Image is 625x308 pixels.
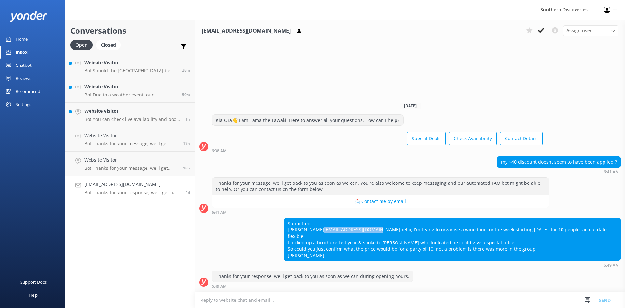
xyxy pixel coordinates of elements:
span: Sep 27 2025 08:57am (UTC +12:00) Pacific/Auckland [182,92,190,97]
h4: [EMAIL_ADDRESS][DOMAIN_NAME] [84,181,181,188]
img: yonder-white-logo.png [10,11,47,22]
div: Help [29,288,38,301]
button: Contact Details [500,132,543,145]
div: Kia Ora👋 I am Tama the Tawaki! Here to answer all your questions. How can I help? [212,115,403,126]
a: Website VisitorBot:Thanks for your message, we'll get back to you as soon as we can. You're also ... [65,152,195,176]
strong: 6:41 AM [212,211,227,214]
span: Sep 27 2025 08:07am (UTC +12:00) Pacific/Auckland [185,116,190,122]
div: Recommend [16,85,40,98]
button: Special Deals [407,132,446,145]
button: Check Availability [449,132,497,145]
div: Settings [16,98,31,111]
div: Sep 26 2025 06:41am (UTC +12:00) Pacific/Auckland [497,169,621,174]
h3: [EMAIL_ADDRESS][DOMAIN_NAME] [202,27,291,35]
p: Bot: You can check live availability and book your Milford Sound adventure on our website at [URL... [84,116,180,122]
h4: Website Visitor [84,132,178,139]
strong: 6:41 AM [604,170,619,174]
a: Website VisitorBot:Thanks for your message, we'll get back to you as soon as we can. You're also ... [65,127,195,152]
a: Website VisitorBot:Due to a weather event, our [GEOGRAPHIC_DATA] has sustained some damage and is... [65,78,195,103]
span: [DATE] [400,103,421,109]
div: Thanks for your response, we'll get back to you as soon as we can during opening hours. [212,271,413,282]
div: Submitted: [PERSON_NAME] hello, I'm trying to organise a wine tour for the week starting [DATE]' ... [284,218,621,261]
div: Reviews [16,72,31,85]
h4: Website Visitor [84,83,177,90]
p: Bot: Should the [GEOGRAPHIC_DATA] be closed on your day of travel and this has disrupted your cru... [84,68,177,74]
strong: 6:49 AM [604,263,619,267]
p: Bot: Thanks for your message, we'll get back to you as soon as we can. You're also welcome to kee... [84,141,178,147]
span: Sep 26 2025 06:49am (UTC +12:00) Pacific/Auckland [186,190,190,195]
h4: Website Visitor [84,108,180,115]
strong: 6:38 AM [212,149,227,153]
p: Bot: Thanks for your response, we'll get back to you as soon as we can during opening hours. [84,190,181,196]
div: Open [70,40,93,50]
div: Sep 26 2025 06:49am (UTC +12:00) Pacific/Auckland [284,263,621,267]
a: Open [70,41,96,48]
div: Chatbot [16,59,32,72]
div: Sep 26 2025 06:49am (UTC +12:00) Pacific/Auckland [212,284,413,288]
h4: Website Visitor [84,59,177,66]
p: Bot: Thanks for your message, we'll get back to you as soon as we can. You're also welcome to kee... [84,165,178,171]
span: Sep 26 2025 04:14pm (UTC +12:00) Pacific/Auckland [183,141,190,146]
a: [EMAIL_ADDRESS][DOMAIN_NAME] [324,227,400,233]
a: Website VisitorBot:You can check live availability and book your Milford Sound adventure on our w... [65,103,195,127]
h4: Website Visitor [84,156,178,164]
a: Closed [96,41,124,48]
div: Assign User [563,25,618,36]
a: Website VisitorBot:Should the [GEOGRAPHIC_DATA] be closed on your day of travel and this has disr... [65,54,195,78]
div: Inbox [16,46,28,59]
div: Sep 26 2025 06:41am (UTC +12:00) Pacific/Auckland [212,210,549,214]
div: Support Docs [20,275,47,288]
strong: 6:49 AM [212,285,227,288]
div: my $40 discount doesnt seem to have been applied ? [497,156,621,168]
h2: Conversations [70,24,190,37]
div: Home [16,33,28,46]
div: Thanks for your message, we'll get back to you as soon as we can. You're also welcome to keep mes... [212,178,549,195]
a: [EMAIL_ADDRESS][DOMAIN_NAME]Bot:Thanks for your response, we'll get back to you as soon as we can... [65,176,195,200]
div: Closed [96,40,121,50]
div: Sep 26 2025 06:38am (UTC +12:00) Pacific/Auckland [212,148,543,153]
span: Sep 27 2025 09:19am (UTC +12:00) Pacific/Auckland [182,67,190,73]
p: Bot: Due to a weather event, our [GEOGRAPHIC_DATA] has sustained some damage and is currently clo... [84,92,177,98]
button: 📩 Contact me by email [212,195,549,208]
span: Assign user [566,27,592,34]
span: Sep 26 2025 03:08pm (UTC +12:00) Pacific/Auckland [183,165,190,171]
